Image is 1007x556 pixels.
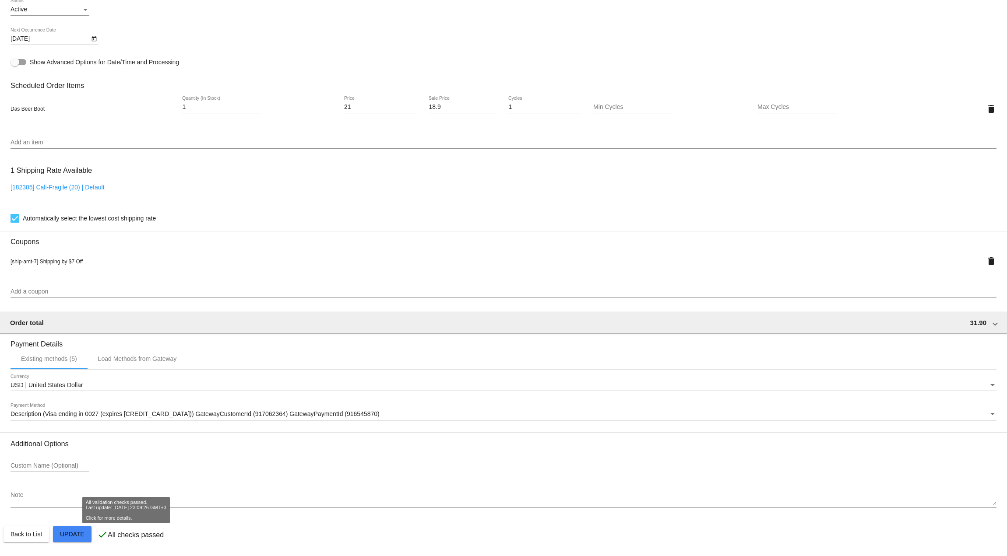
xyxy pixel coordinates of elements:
h3: Coupons [11,231,996,246]
mat-icon: delete [986,104,996,114]
span: Das Beer Boot [11,106,45,112]
button: Back to List [4,526,49,542]
span: Automatically select the lowest cost shipping rate [23,213,156,224]
button: Open calendar [89,34,99,43]
span: Order total [10,319,44,326]
button: Update [53,526,92,542]
mat-icon: delete [986,256,996,266]
span: USD | United States Dollar [11,381,83,388]
div: Existing methods (5) [21,355,77,362]
span: Active [11,6,27,13]
input: Max Cycles [757,104,836,111]
h3: Payment Details [11,333,996,348]
h3: Scheduled Order Items [11,75,996,90]
mat-icon: check [97,529,108,540]
input: Add an item [11,139,996,146]
span: 31.90 [970,319,986,326]
span: Back to List [11,531,42,538]
span: Show Advanced Options for Date/Time and Processing [30,58,179,66]
span: Update [60,531,85,538]
input: Quantity (In Stock) [182,104,261,111]
mat-select: Status [11,6,89,13]
span: [ship-amt-7] Shipping by $7 Off [11,259,83,265]
span: Description (Visa ending in 0027 (expires [CREDIT_CARD_DATA])) GatewayCustomerId (917062364) Gate... [11,410,380,417]
input: Sale Price [429,104,496,111]
input: Price [344,104,416,111]
h3: 1 Shipping Rate Available [11,161,92,180]
input: Add a coupon [11,288,996,295]
input: Next Occurrence Date [11,35,89,42]
a: [182385] Cali-Fragile (20) | Default [11,184,105,191]
mat-select: Payment Method [11,411,996,418]
div: Load Methods from Gateway [98,355,177,362]
input: Min Cycles [593,104,672,111]
h3: Additional Options [11,440,996,448]
input: Custom Name (Optional) [11,462,89,469]
p: All checks passed [108,531,164,539]
input: Cycles [508,104,581,111]
mat-select: Currency [11,382,996,389]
